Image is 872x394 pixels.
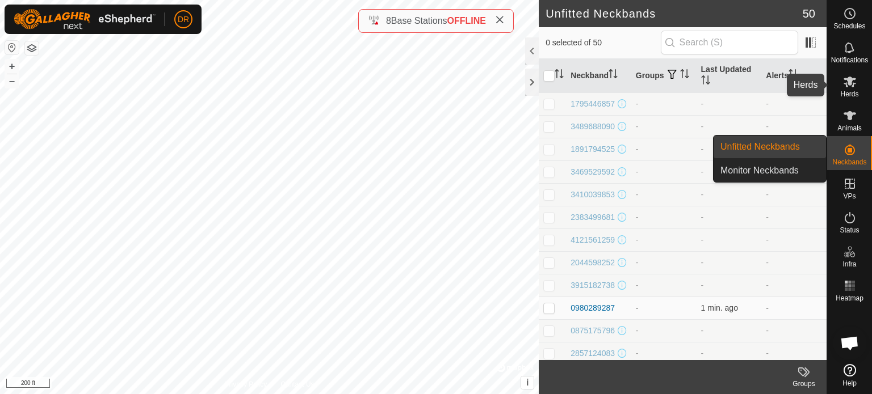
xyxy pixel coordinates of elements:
td: - [761,206,827,228]
span: - [701,235,704,244]
span: OFFLINE [447,16,486,26]
button: i [521,376,534,389]
td: - [631,228,697,251]
button: + [5,60,19,73]
div: 3469529592 [571,166,615,178]
div: 1891794525 [571,143,615,155]
div: 0875175796 [571,325,615,337]
td: - [631,115,697,138]
td: - [761,296,827,319]
a: Help [827,359,872,391]
span: VPs [843,193,856,200]
th: Groups [631,59,697,93]
div: 3915182738 [571,279,615,291]
td: - [631,296,697,319]
span: Herds [840,91,858,98]
td: - [761,274,827,296]
input: Search (S) [661,31,798,54]
td: - [761,251,827,274]
button: Reset Map [5,41,19,54]
span: DR [178,14,189,26]
td: - [631,92,697,115]
span: - [701,167,704,176]
span: 8 [386,16,391,26]
span: - [701,213,704,222]
p-sorticon: Activate to sort [680,71,689,80]
th: Alerts [761,59,827,93]
div: 3410039853 [571,189,615,201]
div: 3489688090 [571,121,615,133]
span: Help [842,380,857,387]
span: 0 selected of 50 [546,37,660,49]
span: - [701,145,704,154]
span: Base Stations [391,16,447,26]
div: Open chat [833,326,867,360]
img: Gallagher Logo [14,9,156,29]
a: Monitor Neckbands [714,159,826,182]
div: 2383499681 [571,211,615,223]
span: - [701,326,704,335]
span: Schedules [833,23,865,29]
button: – [5,74,19,88]
p-sorticon: Activate to sort [789,71,798,80]
td: - [761,228,827,251]
div: 1795446857 [571,98,615,110]
span: Notifications [831,57,868,63]
td: - [631,206,697,228]
td: - [631,342,697,365]
span: - [701,281,704,290]
h2: Unfitted Neckbands [546,7,803,20]
span: Status [840,227,859,234]
td: - [761,183,827,206]
div: 2857124083 [571,348,615,359]
span: Animals [837,125,862,132]
span: Infra [842,261,856,268]
td: - [631,274,697,296]
button: Map Layers [25,41,39,55]
td: - [761,319,827,342]
th: Neckband [566,59,631,93]
span: - [701,190,704,199]
div: 0980289287 [571,302,615,314]
p-sorticon: Activate to sort [555,71,564,80]
td: - [631,183,697,206]
span: Neckbands [832,159,866,166]
td: - [631,251,697,274]
td: - [761,115,827,138]
a: Privacy Policy [225,379,267,389]
span: - [701,122,704,131]
div: 4121561259 [571,234,615,246]
span: - [701,99,704,108]
span: i [526,378,529,387]
a: Contact Us [280,379,314,389]
p-sorticon: Activate to sort [701,77,710,86]
th: Last Updated [697,59,762,93]
span: - [701,349,704,358]
td: - [761,92,827,115]
span: Unfitted Neckbands [720,140,800,154]
div: Groups [781,379,827,389]
span: Sep 12, 2025, 7:54 AM [701,303,738,312]
span: 50 [803,5,815,22]
div: 2044598252 [571,257,615,269]
a: Unfitted Neckbands [714,135,826,158]
td: - [631,160,697,183]
span: - [701,258,704,267]
td: - [631,138,697,160]
td: - [761,342,827,365]
span: Monitor Neckbands [720,164,799,177]
span: Heatmap [836,295,863,302]
td: - [631,319,697,342]
p-sorticon: Activate to sort [609,71,618,80]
